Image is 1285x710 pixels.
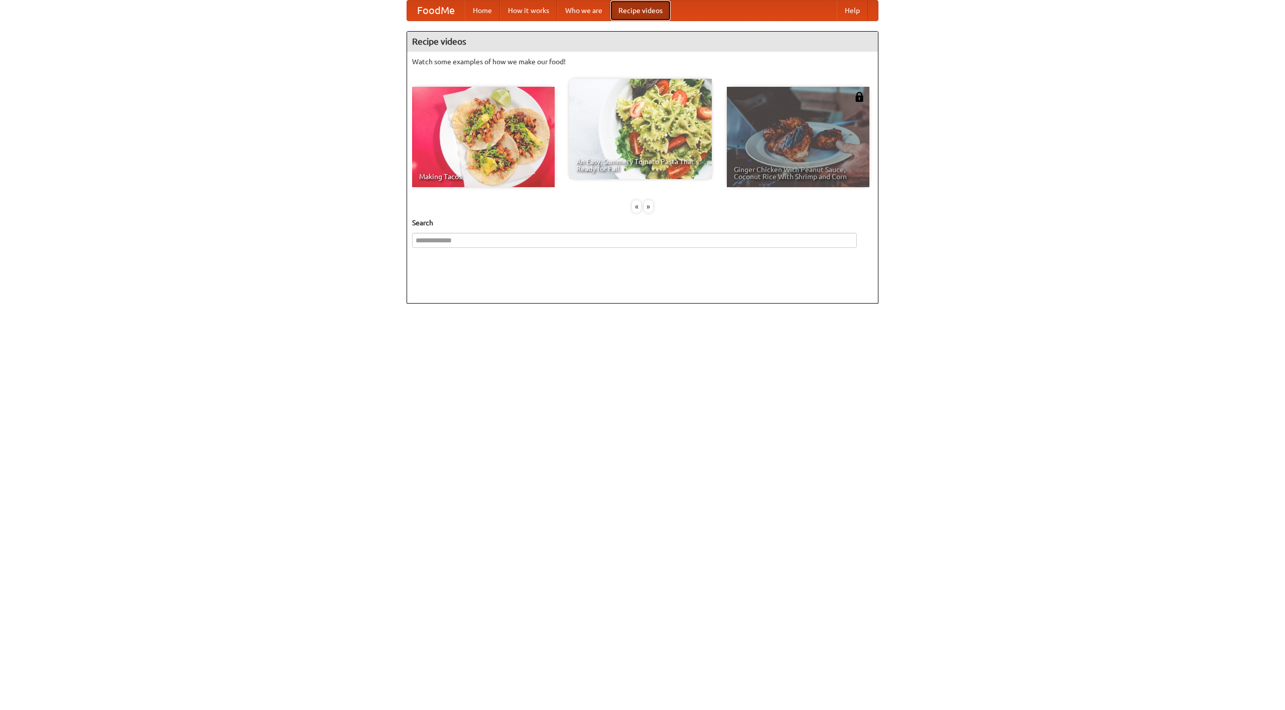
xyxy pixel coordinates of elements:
a: Help [837,1,868,21]
a: An Easy, Summery Tomato Pasta That's Ready for Fall [569,79,712,179]
h5: Search [412,218,873,228]
h4: Recipe videos [407,32,878,52]
a: Recipe videos [610,1,671,21]
span: An Easy, Summery Tomato Pasta That's Ready for Fall [576,158,705,172]
img: 483408.png [854,92,864,102]
a: Who we are [557,1,610,21]
span: Making Tacos [419,173,548,180]
a: Making Tacos [412,87,555,187]
div: « [632,200,641,213]
div: » [644,200,653,213]
a: How it works [500,1,557,21]
a: Home [465,1,500,21]
p: Watch some examples of how we make our food! [412,57,873,67]
a: FoodMe [407,1,465,21]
